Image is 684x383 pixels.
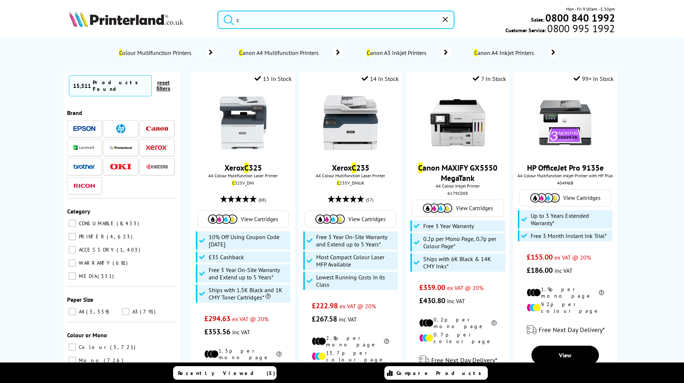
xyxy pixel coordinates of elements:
mark: C [352,163,356,173]
li: 2.8p per mono page [312,335,389,348]
span: anon A3 Inkjet Printers [366,49,429,56]
span: MEDIA [77,273,97,279]
span: £359.00 [419,283,445,292]
span: 0.2p per Mono Page, 0.7p per Colour Page* [423,235,503,250]
li: 0.2p per mono page [419,316,497,330]
li: 1.9p per mono page [527,286,604,299]
span: inc VAT [447,297,465,305]
img: Printerland Logo [69,11,183,27]
span: Paper Size [67,296,93,303]
span: £35 Cashback [209,253,244,261]
div: 15 In Stock [255,75,292,82]
span: ex VAT @ 20% [232,315,268,323]
span: A3 [131,308,139,315]
b: 0800 840 1992 [545,11,615,25]
span: A4 Colour Multifunction Laser Printer [195,173,291,178]
img: Printerland [110,146,132,149]
input: Search pr [217,11,454,29]
span: (57) [366,193,373,207]
span: 351 [98,273,116,279]
div: 7 In Stock [473,75,506,82]
span: 791 [140,308,157,315]
span: CONSUMABLE [77,220,116,227]
input: PRINTER 4,623 [69,233,76,240]
img: Xerox-C235-Front-Main-Small.jpg [323,95,378,150]
img: xerox-c325-front-small.jpg [216,95,271,150]
span: Free Next Day Delivery* [431,356,497,364]
span: A4 [77,308,85,315]
a: Recently Viewed (5) [173,366,277,380]
span: inc VAT [339,316,357,323]
span: 3,721 [110,344,137,350]
span: WARRANTY [77,260,112,266]
a: View Cartridges [201,215,285,224]
mark: C [367,49,370,56]
a: Canon A4 Multifunction Printers [238,48,344,58]
img: Cartridges [208,215,237,224]
span: £155.00 [527,252,553,262]
div: 404M6B [519,180,612,186]
span: anon A4 Inkjet Printers [473,49,537,56]
span: Colour [77,344,109,350]
mark: C [474,49,478,56]
img: Cartridges [530,193,560,202]
a: XeroxC235 [332,163,369,173]
span: Free Next Day Delivery* [539,326,605,334]
span: View Cartridges [563,194,600,201]
span: £267.58 [312,314,337,324]
span: Category [67,208,90,215]
span: anon A4 Multifunction Printers [238,49,322,56]
span: A4 Colour Multifunction Laser Printer [302,173,399,178]
span: View Cartridges [348,216,385,223]
span: Ships with 6K Black & 14K CMY Inks* [423,255,503,270]
span: View Cartridges [241,216,278,223]
span: 10% Off Using Coupon Code [DATE] [209,233,289,248]
span: Mono [77,357,103,364]
div: 235V_DNIUK [304,180,397,186]
span: Sales: [531,16,544,23]
span: ex VAT @ 20% [447,284,483,291]
span: Compare Products [396,370,485,376]
span: inc VAT [232,328,250,336]
img: HP [116,124,125,133]
span: £430.80 [419,296,445,305]
span: 681 [113,260,129,266]
span: Free 3 Month Instant Ink Trial* [531,232,607,239]
a: Printerland Logo [69,11,208,29]
span: Customer Service: [505,25,615,34]
a: View Cartridges [309,215,392,224]
span: Free 3 Year On-Site Warranty and Extend up to 5 Years* [316,233,396,248]
a: Canon MAXIFY GX5550 MegaTank [418,163,497,183]
input: A4 3,359 [69,308,76,315]
li: 0.7p per colour page [419,331,497,345]
span: Recently Viewed (5) [178,370,275,376]
div: 14 In Stock [362,75,399,82]
a: HP OfficeJet Pro 9135e [527,163,604,173]
span: 4,623 [107,233,134,240]
span: £353.56 [204,327,230,336]
span: Ships with 1.5K Black and 1K CMY Toner Cartridges* [209,286,289,301]
span: A4 Colour Inkjet Printer [410,183,506,189]
span: View [559,352,571,359]
span: ex VAT @ 20% [340,302,376,310]
mark: C [239,49,242,56]
img: OKI [110,164,132,170]
a: Compare Products [384,366,488,380]
mark: C [418,163,423,173]
span: 3,359 [86,308,111,315]
a: 0800 840 1992 [544,14,615,21]
input: Mono 726 [69,357,76,364]
div: modal_delivery [517,320,614,340]
li: 9.2p per colour page [527,301,604,314]
div: 6179C008 [412,190,504,196]
span: £294.63 [204,314,230,323]
a: Colour Multifunction Printers [118,48,216,58]
span: PRINTER [77,233,106,240]
div: 99+ In Stock [574,75,614,82]
a: Canon A3 Inkjet Printers [366,48,451,58]
span: olour Multifunction Printers [118,49,195,56]
img: hp-officejet-pro-9135e-front-new-small.jpg [538,95,593,150]
mark: C [232,180,235,186]
input: CONSUMABLE 8,453 [69,220,76,227]
mark: C [244,163,249,173]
